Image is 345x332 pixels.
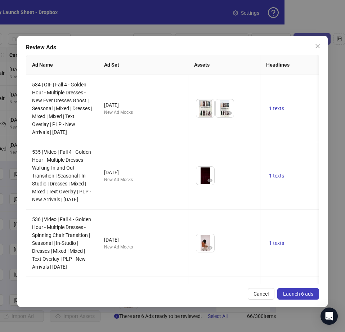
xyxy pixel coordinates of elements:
span: 1 texts [269,173,284,179]
div: Review Ads [26,43,319,52]
button: Preview [225,109,234,117]
span: 534 | GIF | Fall 4 - Golden Hour - Multiple Dresses - New Ever Dresses Ghost | Seasonal | Mixed |... [32,82,92,135]
th: Ad Name [26,55,98,75]
span: Launch 6 ads [283,291,313,297]
button: 1 texts [266,239,287,247]
button: Cancel [248,288,274,300]
span: 535 | Video | Fall 4 - Golden Hour - Multiple Dresses - Walking-In and Out Transition | Seasonal ... [32,149,91,202]
img: Asset 1 [196,99,214,117]
th: Ad Set [98,55,188,75]
span: 1 texts [269,240,284,246]
img: Asset 1 [196,167,214,185]
span: Cancel [254,291,269,297]
span: eye [227,111,232,116]
button: Launch 6 ads [277,288,319,300]
span: 536 | Video | Fall 4 - Golden Hour - Multiple Dresses - Spinning Chair Transition | Seasonal | In... [32,216,91,270]
div: New Ad Mocks [104,176,182,183]
span: 1 texts [269,106,284,111]
div: Open Intercom Messenger [321,308,338,325]
span: eye [207,178,212,183]
button: Close [312,40,323,52]
th: Headlines [260,55,332,75]
button: 1 texts [266,171,287,180]
div: New Ad Mocks [104,109,182,116]
button: 1 texts [266,104,287,113]
img: Asset 2 [216,99,234,117]
button: Preview [206,243,214,252]
img: Asset 1 [196,234,214,252]
div: [DATE] [104,101,182,109]
div: [DATE] [104,169,182,176]
span: close [315,43,321,49]
span: eye [207,111,212,116]
span: eye [207,245,212,250]
div: New Ad Mocks [104,244,182,251]
th: Assets [188,55,260,75]
button: Preview [206,109,214,117]
div: [DATE] [104,236,182,244]
button: Preview [206,176,214,185]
